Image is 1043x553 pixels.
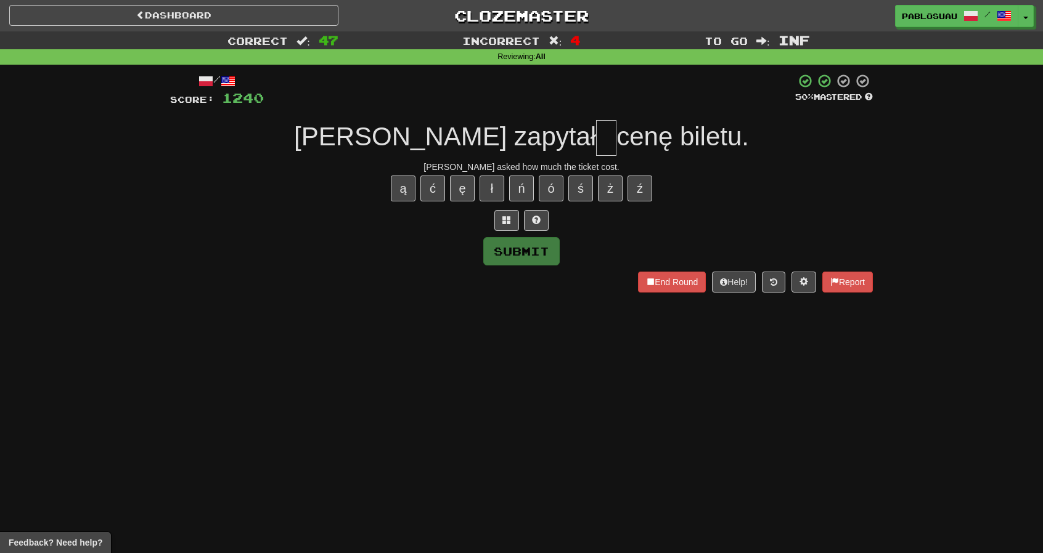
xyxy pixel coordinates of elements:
span: Inf [779,33,810,47]
span: 1240 [222,90,264,105]
button: Submit [483,237,560,265]
button: ó [539,176,563,201]
strong: All [536,52,546,61]
span: cenę biletu. [616,122,749,151]
span: Correct [227,34,288,47]
span: Score: [170,94,215,105]
button: ą [391,176,415,201]
button: Round history (alt+y) [762,272,785,293]
button: ę [450,176,475,201]
a: Dashboard [9,5,338,26]
a: Clozemaster [357,5,686,26]
button: Help! [712,272,756,293]
button: Report [822,272,873,293]
span: 47 [319,33,338,47]
button: ł [480,176,504,201]
span: 50 % [795,92,814,102]
span: / [984,10,991,18]
span: : [756,36,770,46]
span: Incorrect [462,34,540,47]
span: Open feedback widget [9,536,102,549]
span: 4 [570,33,581,47]
button: ć [420,176,445,201]
div: Mastered [795,92,873,103]
div: [PERSON_NAME] asked how much the ticket cost. [170,161,873,173]
span: : [549,36,562,46]
span: : [297,36,310,46]
button: Switch sentence to multiple choice alt+p [494,210,519,231]
span: [PERSON_NAME] zapytał [294,122,596,151]
button: Single letter hint - you only get 1 per sentence and score half the points! alt+h [524,210,549,231]
button: End Round [638,272,706,293]
button: ń [509,176,534,201]
a: pablosuau / [895,5,1018,27]
span: pablosuau [902,10,957,22]
button: ś [568,176,593,201]
div: / [170,73,264,89]
button: ż [598,176,623,201]
span: To go [705,34,748,47]
button: ź [628,176,652,201]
